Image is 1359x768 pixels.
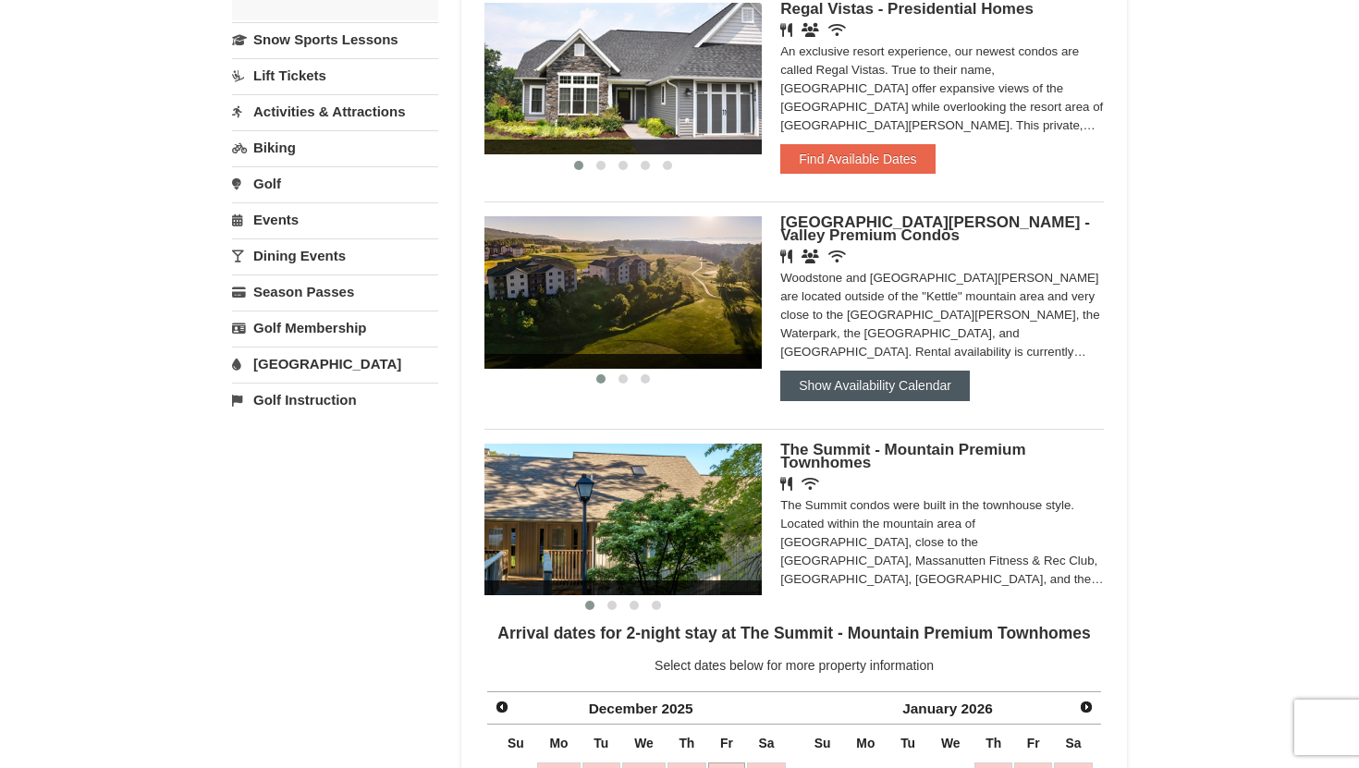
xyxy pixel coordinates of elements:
[634,736,654,750] span: Wednesday
[232,347,438,381] a: [GEOGRAPHIC_DATA]
[780,23,792,37] i: Restaurant
[986,736,1001,750] span: Thursday
[1065,736,1081,750] span: Saturday
[232,58,438,92] a: Lift Tickets
[594,736,608,750] span: Tuesday
[802,477,819,491] i: Wireless Internet (free)
[232,166,438,201] a: Golf
[655,658,934,673] span: Select dates below for more property information
[780,213,1090,244] span: [GEOGRAPHIC_DATA][PERSON_NAME] - Valley Premium Condos
[780,496,1104,589] div: The Summit condos were built in the townhouse style. Located within the mountain area of [GEOGRAP...
[484,624,1104,642] h4: Arrival dates for 2-night stay at The Summit - Mountain Premium Townhomes
[900,736,915,750] span: Tuesday
[828,250,846,263] i: Wireless Internet (free)
[961,701,993,716] span: 2026
[232,94,438,128] a: Activities & Attractions
[1027,736,1040,750] span: Friday
[941,736,961,750] span: Wednesday
[1079,700,1094,714] span: Next
[802,23,819,37] i: Banquet Facilities
[679,736,694,750] span: Thursday
[232,202,438,237] a: Events
[232,238,438,273] a: Dining Events
[508,736,524,750] span: Sunday
[489,694,515,720] a: Prev
[661,701,692,716] span: 2025
[232,311,438,345] a: Golf Membership
[1073,694,1099,720] a: Next
[759,736,775,750] span: Saturday
[780,371,970,400] button: Show Availability Calendar
[232,22,438,56] a: Snow Sports Lessons
[232,383,438,417] a: Golf Instruction
[550,736,569,750] span: Monday
[232,274,438,309] a: Season Passes
[856,736,875,750] span: Monday
[232,130,438,165] a: Biking
[589,701,657,716] span: December
[828,23,846,37] i: Wireless Internet (free)
[780,269,1104,361] div: Woodstone and [GEOGRAPHIC_DATA][PERSON_NAME] are located outside of the "Kettle" mountain area an...
[780,250,792,263] i: Restaurant
[780,477,792,491] i: Restaurant
[780,43,1104,135] div: An exclusive resort experience, our newest condos are called Regal Vistas. True to their name, [G...
[780,144,935,174] button: Find Available Dates
[720,736,733,750] span: Friday
[495,700,509,714] span: Prev
[802,250,819,263] i: Banquet Facilities
[780,441,1025,471] span: The Summit - Mountain Premium Townhomes
[902,701,957,716] span: January
[814,736,831,750] span: Sunday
